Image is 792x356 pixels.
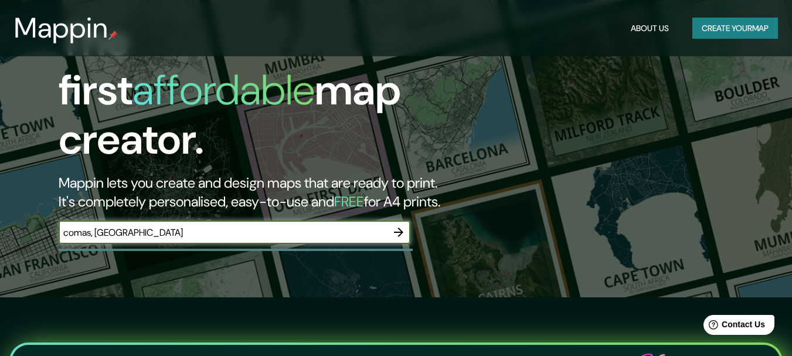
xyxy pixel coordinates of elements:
[108,30,118,40] img: mappin-pin
[59,16,455,174] h1: The first map creator.
[334,192,364,211] h5: FREE
[626,18,674,39] button: About Us
[14,12,108,45] h3: Mappin
[59,174,455,211] h2: Mappin lets you create and design maps that are ready to print. It's completely personalised, eas...
[692,18,778,39] button: Create yourmap
[132,63,315,117] h1: affordable
[59,226,387,239] input: Choose your favourite place
[688,310,779,343] iframe: Help widget launcher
